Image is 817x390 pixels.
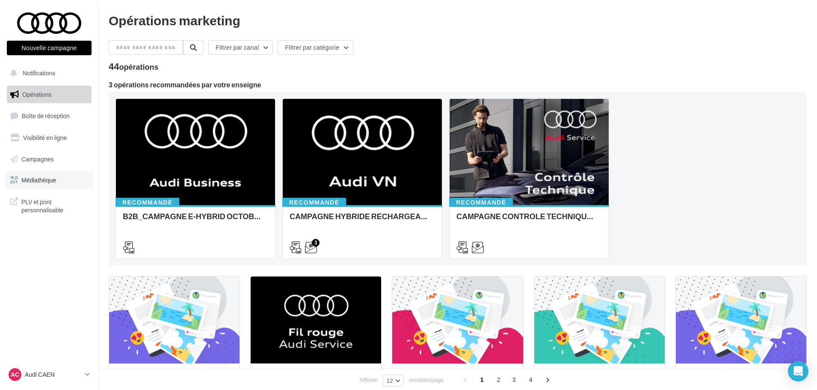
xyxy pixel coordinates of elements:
span: 12 [387,377,393,384]
button: 12 [383,375,404,387]
div: 3 [312,239,320,247]
a: Opérations [5,86,93,104]
p: Audi CAEN [25,370,82,379]
div: CAMPAGNE CONTROLE TECHNIQUE 25€ OCTOBRE [456,212,602,229]
span: résultats/page [408,376,444,384]
button: Filtrer par canal [208,40,273,55]
span: Afficher [359,376,378,384]
a: Campagnes [5,150,93,168]
span: AC [11,370,19,379]
div: Recommandé [449,198,513,207]
span: 3 [507,373,521,387]
button: Filtrer par catégorie [278,40,353,55]
a: Visibilité en ligne [5,129,93,147]
span: Médiathèque [21,176,56,184]
span: Opérations [22,91,51,98]
div: CAMPAGNE HYBRIDE RECHARGEABLE [290,212,435,229]
span: 4 [524,373,538,387]
div: 3 opérations recommandées par votre enseigne [109,81,807,88]
a: Médiathèque [5,171,93,189]
div: Open Intercom Messenger [788,361,808,381]
div: opérations [119,63,158,71]
div: 44 [109,62,159,71]
div: Opérations marketing [109,14,807,27]
div: Recommandé [115,198,179,207]
span: PLV et print personnalisable [21,196,88,214]
span: 1 [475,373,489,387]
span: Notifications [23,69,55,77]
div: B2B_CAMPAGNE E-HYBRID OCTOBRE [123,212,268,229]
button: Nouvelle campagne [7,41,92,55]
span: Campagnes [21,155,54,162]
span: 2 [492,373,506,387]
a: AC Audi CAEN [7,366,92,383]
a: Boîte de réception [5,107,93,125]
button: Notifications [5,64,90,82]
div: Recommandé [282,198,346,207]
a: PLV et print personnalisable [5,193,93,218]
span: Boîte de réception [22,112,70,119]
span: Visibilité en ligne [23,134,67,141]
